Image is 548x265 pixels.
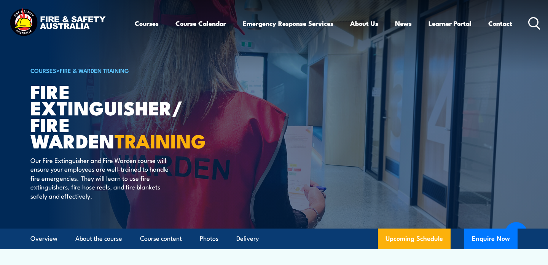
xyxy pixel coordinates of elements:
[30,66,218,75] h6: >
[378,229,451,249] a: Upcoming Schedule
[75,229,122,249] a: About the course
[236,229,259,249] a: Delivery
[395,13,412,33] a: News
[30,66,56,74] a: COURSES
[429,13,472,33] a: Learner Portal
[488,13,512,33] a: Contact
[135,13,159,33] a: Courses
[175,13,226,33] a: Course Calendar
[115,126,206,155] strong: TRAINING
[140,229,182,249] a: Course content
[60,66,129,74] a: Fire & Warden Training
[30,229,57,249] a: Overview
[30,156,169,200] p: Our Fire Extinguisher and Fire Warden course will ensure your employees are well-trained to handl...
[464,229,518,249] button: Enquire Now
[30,83,218,148] h1: Fire Extinguisher/ Fire Warden
[350,13,378,33] a: About Us
[200,229,218,249] a: Photos
[243,13,333,33] a: Emergency Response Services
